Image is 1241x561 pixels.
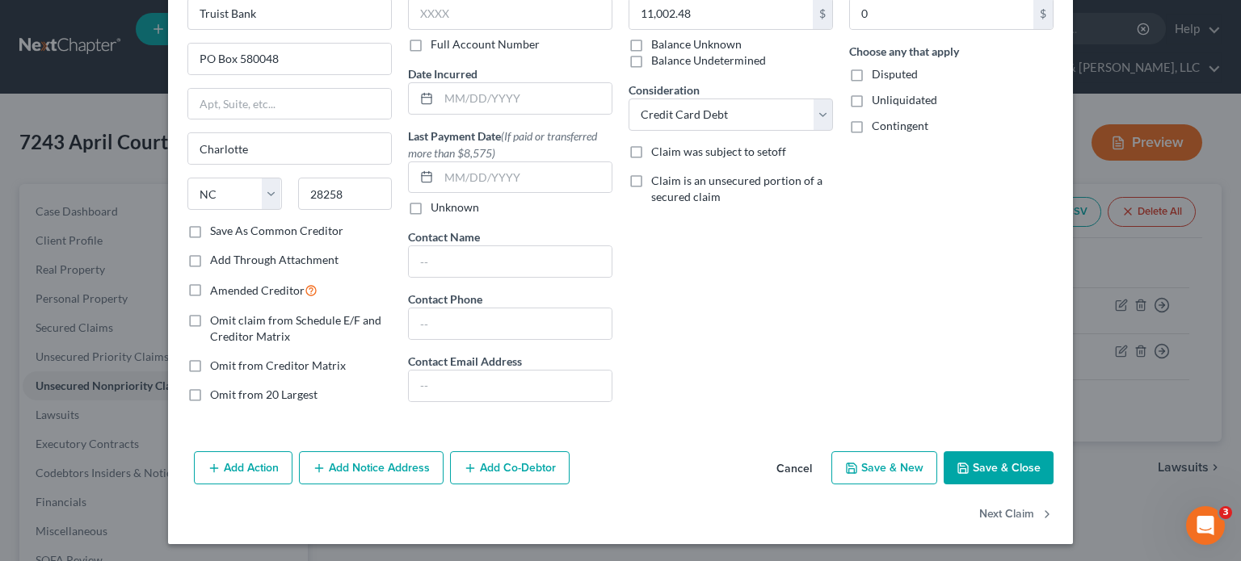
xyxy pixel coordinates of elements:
label: Balance Undetermined [651,52,766,69]
input: Enter city... [188,133,391,164]
input: -- [409,308,612,339]
span: Contingent [872,119,928,132]
span: Unliquidated [872,93,937,107]
label: Date Incurred [408,65,477,82]
button: Add Action [194,451,292,485]
button: Cancel [764,453,825,485]
label: Contact Name [408,228,480,245]
input: -- [409,246,612,277]
span: Claim was subject to setoff [651,144,786,158]
input: -- [409,371,612,401]
input: MM/DD/YYYY [439,162,612,193]
iframe: Intercom live chat [1186,506,1225,545]
span: Claim is an unsecured portion of a secured claim [651,174,822,203]
label: Balance Unknown [651,36,742,52]
label: Contact Email Address [408,353,522,370]
input: Enter zip... [298,178,393,210]
button: Save & New [831,451,937,485]
span: Omit from Creditor Matrix [210,358,346,372]
span: Amended Creditor [210,283,305,297]
input: Enter address... [188,44,391,74]
span: Disputed [872,67,918,81]
label: Save As Common Creditor [210,223,343,239]
span: (If paid or transferred more than $8,575) [408,129,597,160]
span: Omit from 20 Largest [210,387,318,401]
input: MM/DD/YYYY [439,83,612,114]
label: Add Through Attachment [210,252,339,268]
label: Consideration [629,82,700,98]
label: Choose any that apply [849,43,959,60]
label: Last Payment Date [408,128,612,161]
button: Next Claim [979,497,1054,531]
label: Contact Phone [408,291,482,308]
label: Full Account Number [431,36,540,52]
input: Apt, Suite, etc... [188,89,391,119]
button: Add Notice Address [299,451,444,485]
span: 3 [1219,506,1232,519]
button: Save & Close [944,451,1054,485]
span: Omit claim from Schedule E/F and Creditor Matrix [210,313,381,343]
button: Add Co-Debtor [450,451,570,485]
label: Unknown [431,199,479,216]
